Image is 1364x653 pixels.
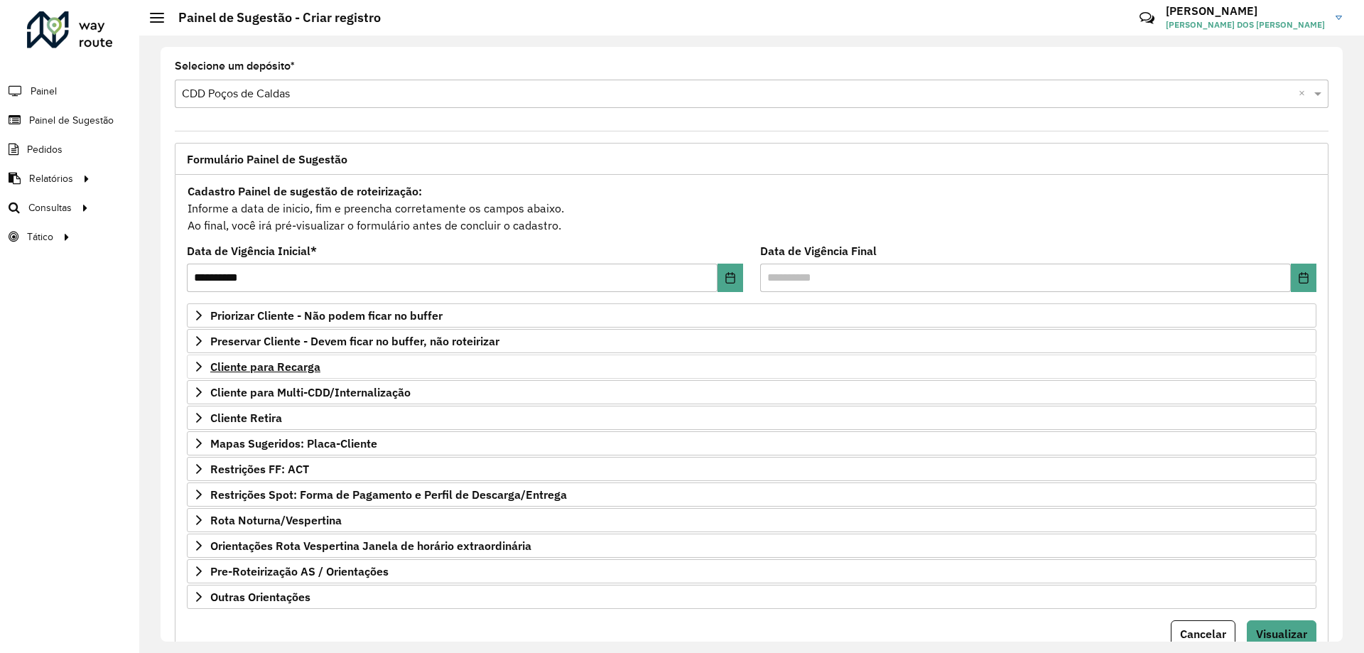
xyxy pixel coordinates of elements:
[1166,18,1325,31] span: [PERSON_NAME] DOS [PERSON_NAME]
[718,264,743,292] button: Choose Date
[210,489,567,500] span: Restrições Spot: Forma de Pagamento e Perfil de Descarga/Entrega
[1171,620,1235,647] button: Cancelar
[187,153,347,165] span: Formulário Painel de Sugestão
[188,184,422,198] strong: Cadastro Painel de sugestão de roteirização:
[187,585,1316,609] a: Outras Orientações
[1299,85,1311,102] span: Clear all
[210,566,389,577] span: Pre-Roteirização AS / Orientações
[28,200,72,215] span: Consultas
[210,514,342,526] span: Rota Noturna/Vespertina
[210,361,320,372] span: Cliente para Recarga
[187,182,1316,234] div: Informe a data de inicio, fim e preencha corretamente os campos abaixo. Ao final, você irá pré-vi...
[210,387,411,398] span: Cliente para Multi-CDD/Internalização
[175,58,295,75] label: Selecione um depósito
[187,431,1316,455] a: Mapas Sugeridos: Placa-Cliente
[210,463,309,475] span: Restrições FF: ACT
[1166,4,1325,18] h3: [PERSON_NAME]
[187,242,317,259] label: Data de Vigência Inicial
[31,84,57,99] span: Painel
[187,303,1316,328] a: Priorizar Cliente - Não podem ficar no buffer
[187,380,1316,404] a: Cliente para Multi-CDD/Internalização
[164,10,381,26] h2: Painel de Sugestão - Criar registro
[210,310,443,321] span: Priorizar Cliente - Não podem ficar no buffer
[27,142,63,157] span: Pedidos
[187,559,1316,583] a: Pre-Roteirização AS / Orientações
[29,113,114,128] span: Painel de Sugestão
[760,242,877,259] label: Data de Vigência Final
[1247,620,1316,647] button: Visualizar
[29,171,73,186] span: Relatórios
[1180,627,1226,641] span: Cancelar
[210,412,282,423] span: Cliente Retira
[210,438,377,449] span: Mapas Sugeridos: Placa-Cliente
[27,230,53,244] span: Tático
[187,508,1316,532] a: Rota Noturna/Vespertina
[210,591,310,603] span: Outras Orientações
[210,335,499,347] span: Preservar Cliente - Devem ficar no buffer, não roteirizar
[187,329,1316,353] a: Preservar Cliente - Devem ficar no buffer, não roteirizar
[1256,627,1307,641] span: Visualizar
[187,406,1316,430] a: Cliente Retira
[187,355,1316,379] a: Cliente para Recarga
[1132,3,1162,33] a: Contato Rápido
[187,482,1316,507] a: Restrições Spot: Forma de Pagamento e Perfil de Descarga/Entrega
[1291,264,1316,292] button: Choose Date
[187,457,1316,481] a: Restrições FF: ACT
[210,540,531,551] span: Orientações Rota Vespertina Janela de horário extraordinária
[187,534,1316,558] a: Orientações Rota Vespertina Janela de horário extraordinária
